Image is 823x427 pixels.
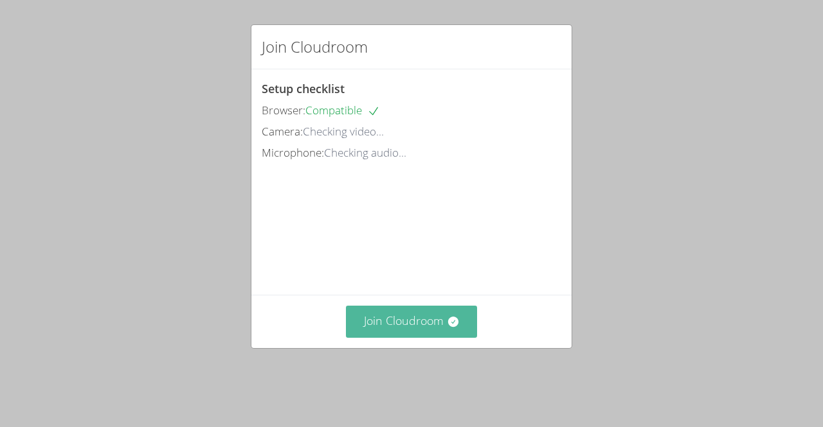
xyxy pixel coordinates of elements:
[262,145,324,160] span: Microphone:
[303,124,384,139] span: Checking video...
[346,306,478,337] button: Join Cloudroom
[262,35,368,58] h2: Join Cloudroom
[324,145,406,160] span: Checking audio...
[262,81,345,96] span: Setup checklist
[305,103,380,118] span: Compatible
[262,103,305,118] span: Browser:
[262,124,303,139] span: Camera:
